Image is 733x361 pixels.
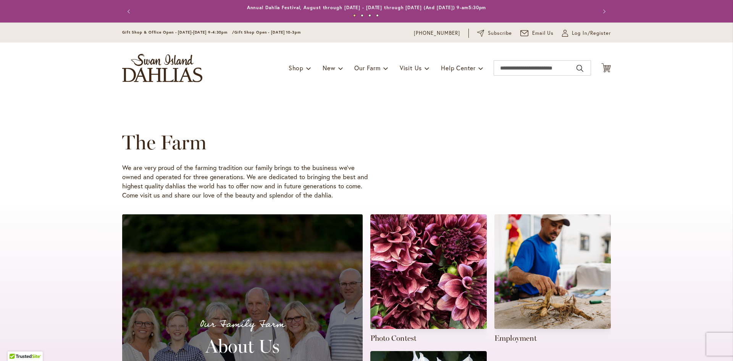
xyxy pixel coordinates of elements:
span: Log In/Register [572,29,611,37]
button: 2 of 4 [361,14,363,17]
button: 1 of 4 [353,14,356,17]
span: Email Us [532,29,554,37]
a: Subscribe [477,29,512,37]
span: Subscribe [488,29,512,37]
a: store logo [122,54,202,82]
span: Gift Shop & Office Open - [DATE]-[DATE] 9-4:30pm / [122,30,234,35]
h1: The Farm [122,131,589,154]
a: Log In/Register [562,29,611,37]
p: We are very proud of the farming tradition our family brings to the business we’ve owned and oper... [122,163,370,200]
span: Our Farm [354,64,380,72]
p: Our Family Farm [131,316,354,332]
a: Annual Dahlia Festival, August through [DATE] - [DATE] through [DATE] (And [DATE]) 9-am5:30pm [247,5,486,10]
button: 4 of 4 [376,14,379,17]
a: Email Us [520,29,554,37]
span: Gift Shop Open - [DATE] 10-3pm [234,30,301,35]
button: Previous [122,4,137,19]
a: [PHONE_NUMBER] [414,29,460,37]
button: Next [596,4,611,19]
h2: About Us [131,335,354,357]
span: Visit Us [400,64,422,72]
span: Help Center [441,64,476,72]
span: New [323,64,335,72]
button: 3 of 4 [368,14,371,17]
span: Shop [289,64,304,72]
